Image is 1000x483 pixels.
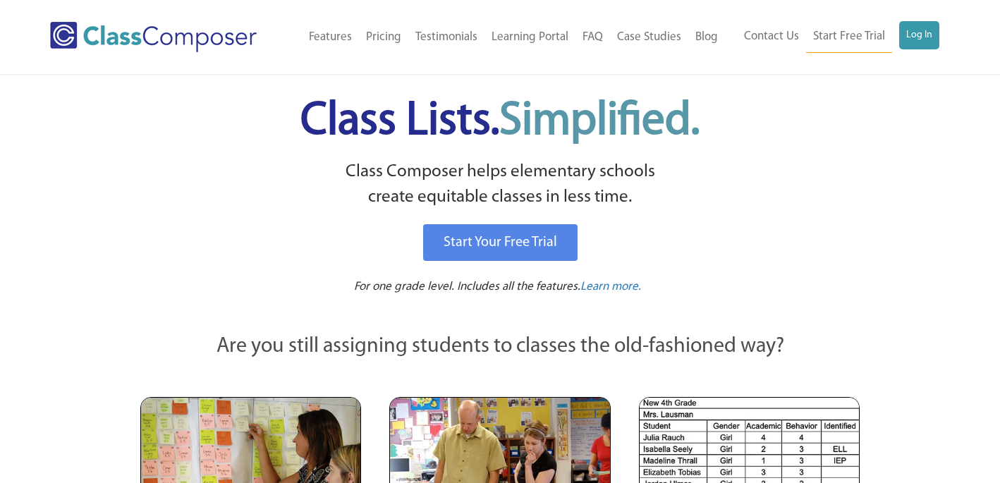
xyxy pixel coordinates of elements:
a: Log In [899,21,939,49]
span: Start Your Free Trial [444,236,557,250]
a: Learning Portal [484,22,575,53]
a: Start Your Free Trial [423,224,578,261]
span: Class Lists. [300,99,700,145]
img: Class Composer [50,22,257,52]
a: Contact Us [737,21,806,52]
span: For one grade level. Includes all the features. [354,281,580,293]
a: Case Studies [610,22,688,53]
nav: Header Menu [725,21,939,53]
a: Pricing [359,22,408,53]
a: FAQ [575,22,610,53]
span: Learn more. [580,281,641,293]
a: Start Free Trial [806,21,892,53]
p: Are you still assigning students to classes the old-fashioned way? [140,331,860,362]
a: Learn more. [580,279,641,296]
a: Features [302,22,359,53]
span: Simplified. [499,99,700,145]
a: Blog [688,22,725,53]
a: Testimonials [408,22,484,53]
nav: Header Menu [286,22,725,53]
p: Class Composer helps elementary schools create equitable classes in less time. [138,159,862,211]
